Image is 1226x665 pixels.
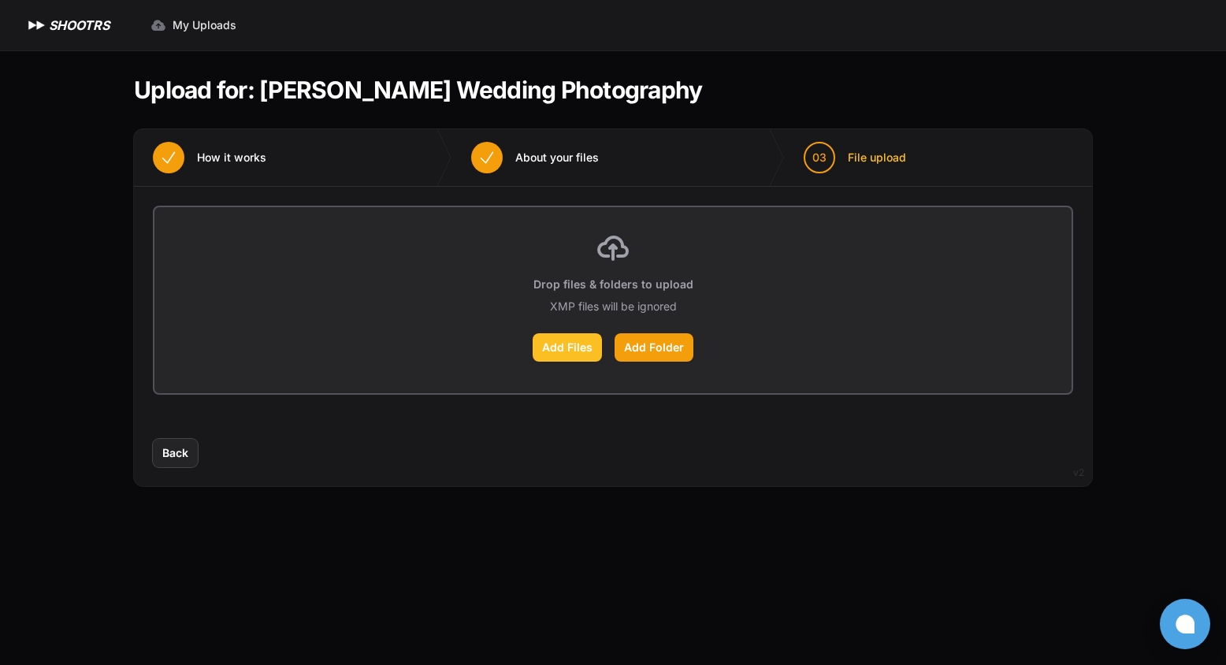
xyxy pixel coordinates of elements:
[25,16,110,35] a: SHOOTRS SHOOTRS
[134,76,702,104] h1: Upload for: [PERSON_NAME] Wedding Photography
[615,333,693,362] label: Add Folder
[785,129,925,186] button: 03 File upload
[515,150,599,165] span: About your files
[153,439,198,467] button: Back
[1160,599,1210,649] button: Open chat window
[197,150,266,165] span: How it works
[533,333,602,362] label: Add Files
[550,299,677,314] p: XMP files will be ignored
[1073,463,1084,482] div: v2
[25,16,49,35] img: SHOOTRS
[49,16,110,35] h1: SHOOTRS
[173,17,236,33] span: My Uploads
[848,150,906,165] span: File upload
[134,129,285,186] button: How it works
[452,129,618,186] button: About your files
[533,277,693,292] p: Drop files & folders to upload
[162,445,188,461] span: Back
[141,11,246,39] a: My Uploads
[812,150,827,165] span: 03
